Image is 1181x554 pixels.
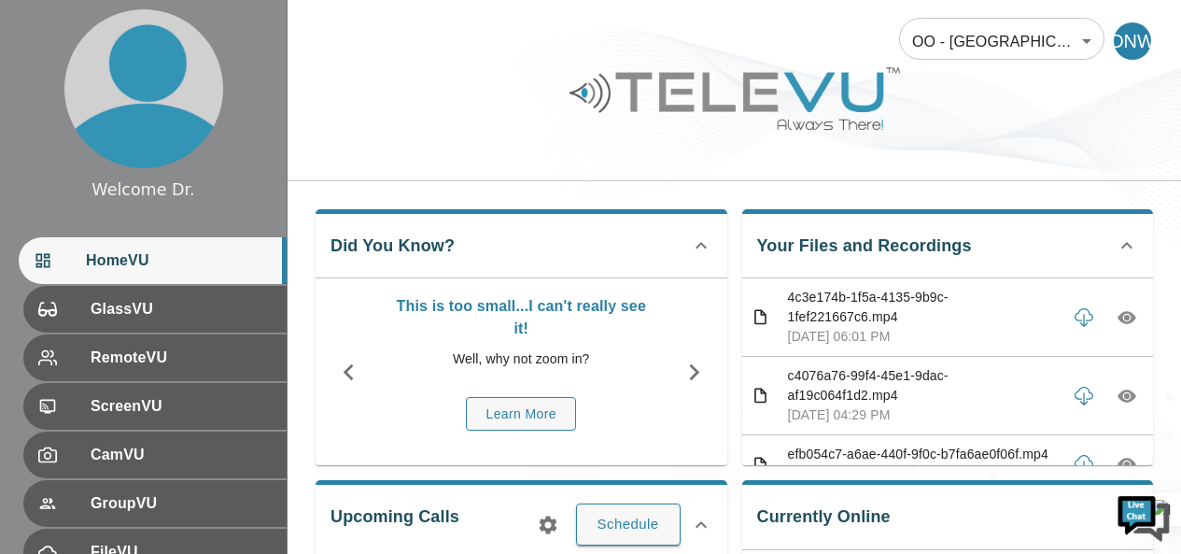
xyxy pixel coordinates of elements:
[91,492,272,515] span: GroupVU
[788,288,1058,327] p: 4c3e174b-1f5a-4135-9b9c-1fef221667c6.mp4
[91,347,272,369] span: RemoteVU
[91,298,272,320] span: GlassVU
[1114,22,1151,60] div: DNW
[788,405,1058,425] p: [DATE] 04:29 PM
[23,432,287,478] div: CamVU
[788,327,1058,347] p: [DATE] 06:01 PM
[91,395,272,418] span: ScreenVU
[576,504,681,545] button: Schedule
[19,237,287,284] div: HomeVU
[391,349,652,369] p: Well, why not zoom in?
[91,178,194,202] div: Welcome Dr.
[567,60,903,137] img: Logo
[91,444,272,466] span: CamVU
[64,9,223,168] img: profile.png
[788,445,1058,464] p: efb054c7-a6ae-440f-9f0c-b7fa6ae0f06f.mp4
[466,397,576,432] button: Learn More
[1116,489,1172,545] img: Chat Widget
[86,249,272,272] span: HomeVU
[899,15,1104,67] div: OO - [GEOGRAPHIC_DATA] - N. Were
[23,286,287,333] div: GlassVU
[23,480,287,527] div: GroupVU
[788,366,1058,405] p: c4076a76-99f4-45e1-9dac-af19c064f1d2.mp4
[788,464,1058,484] p: [DATE] 03:08 PM
[23,334,287,381] div: RemoteVU
[23,383,287,430] div: ScreenVU
[391,295,652,340] p: This is too small...I can't really see it!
